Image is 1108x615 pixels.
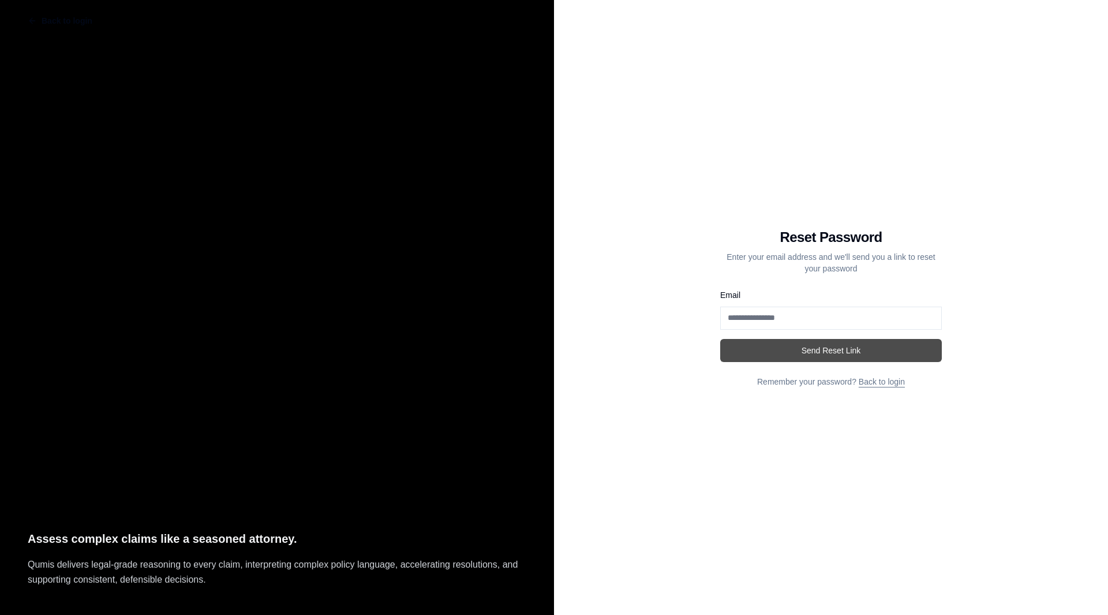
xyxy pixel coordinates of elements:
[720,376,942,387] p: Remember your password?
[720,228,942,247] h1: Reset Password
[28,530,526,549] p: Assess complex claims like a seasoned attorney.
[720,251,942,274] p: Enter your email address and we'll send you a link to reset your password
[18,9,102,32] button: Back to login
[720,339,942,362] button: Send Reset Link
[28,557,526,587] p: Qumis delivers legal-grade reasoning to every claim, interpreting complex policy language, accele...
[720,290,740,300] label: Email
[859,377,905,386] a: Back to login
